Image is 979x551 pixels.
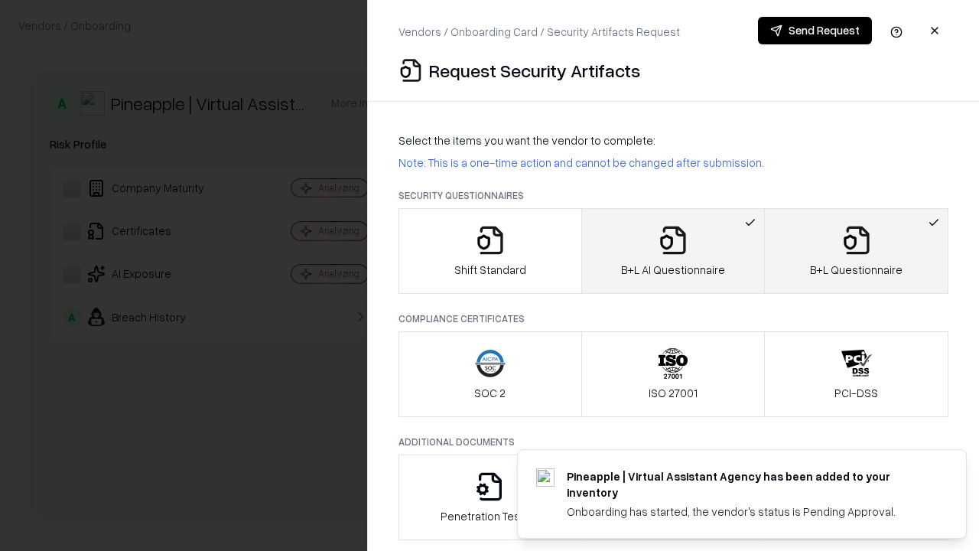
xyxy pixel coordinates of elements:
p: Vendors / Onboarding Card / Security Artifacts Request [398,24,680,40]
p: Request Security Artifacts [429,58,640,83]
p: B+L AI Questionnaire [621,262,725,278]
button: B+L AI Questionnaire [581,208,766,294]
p: Shift Standard [454,262,526,278]
div: Onboarding has started, the vendor's status is Pending Approval. [567,504,929,520]
button: ISO 27001 [581,331,766,417]
button: PCI-DSS [764,331,948,417]
p: PCI-DSS [834,385,878,401]
p: Select the items you want the vendor to complete: [398,132,948,148]
div: Pineapple | Virtual Assistant Agency has been added to your inventory [567,468,929,500]
p: Additional Documents [398,435,948,448]
img: trypineapple.com [536,468,555,487]
p: ISO 27001 [649,385,698,401]
button: Shift Standard [398,208,582,294]
button: Send Request [758,17,872,44]
button: SOC 2 [398,331,582,417]
button: Penetration Testing [398,455,582,540]
p: B+L Questionnaire [810,262,903,278]
button: B+L Questionnaire [764,208,948,294]
p: SOC 2 [474,385,506,401]
p: Security Questionnaires [398,189,948,202]
p: Compliance Certificates [398,312,948,325]
p: Penetration Testing [441,508,539,524]
p: Note: This is a one-time action and cannot be changed after submission. [398,155,948,171]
